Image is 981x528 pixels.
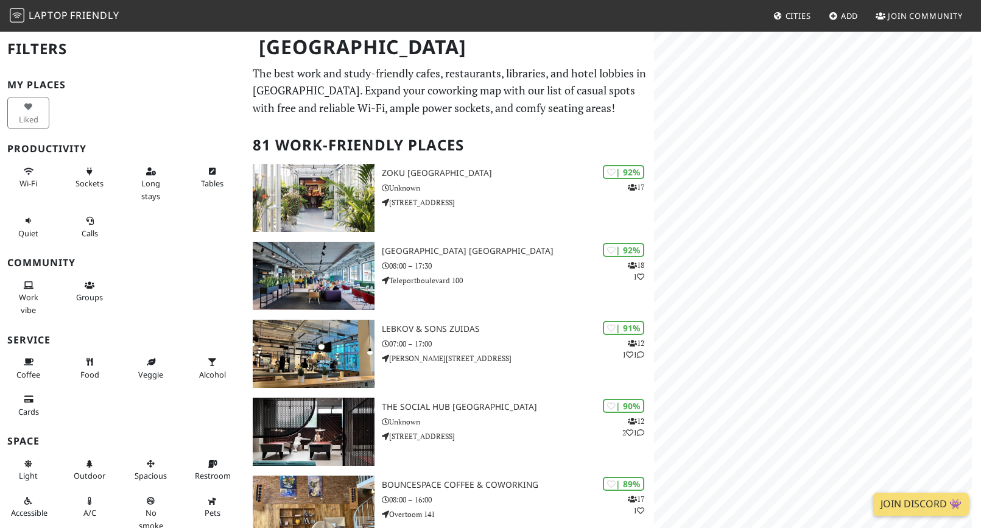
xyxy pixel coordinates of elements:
[69,275,111,308] button: Groups
[141,178,160,201] span: Long stays
[622,337,644,361] p: 12 1 1
[841,10,859,21] span: Add
[382,353,655,364] p: [PERSON_NAME][STREET_ADDRESS]
[7,161,49,194] button: Wi-Fi
[69,491,111,523] button: A/C
[253,320,374,388] img: Lebkov & Sons Zuidas
[603,321,644,335] div: | 91%
[382,431,655,442] p: [STREET_ADDRESS]
[253,398,374,466] img: The Social Hub Amsterdam City
[69,352,111,384] button: Food
[382,494,655,505] p: 08:00 – 16:00
[7,79,238,91] h3: My Places
[628,259,644,283] p: 18 1
[382,168,655,178] h3: Zoku [GEOGRAPHIC_DATA]
[195,470,231,481] span: Restroom
[16,369,40,380] span: Coffee
[10,8,24,23] img: LaptopFriendly
[382,402,655,412] h3: The Social Hub [GEOGRAPHIC_DATA]
[191,491,233,523] button: Pets
[382,260,655,272] p: 08:00 – 17:30
[29,9,68,22] span: Laptop
[76,292,103,303] span: Group tables
[245,320,654,388] a: Lebkov & Sons Zuidas | 91% 1211 Lebkov & Sons Zuidas 07:00 – 17:00 [PERSON_NAME][STREET_ADDRESS]
[18,406,39,417] span: Credit cards
[74,470,105,481] span: Outdoor area
[83,507,96,518] span: Air conditioned
[871,5,968,27] a: Join Community
[382,324,655,334] h3: Lebkov & Sons Zuidas
[199,369,226,380] span: Alcohol
[130,352,172,384] button: Veggie
[191,161,233,194] button: Tables
[245,242,654,310] a: Aristo Meeting Center Amsterdam | 92% 181 [GEOGRAPHIC_DATA] [GEOGRAPHIC_DATA] 08:00 – 17:30 Telep...
[135,470,167,481] span: Spacious
[786,10,811,21] span: Cities
[7,435,238,447] h3: Space
[603,243,644,257] div: | 92%
[69,161,111,194] button: Sockets
[76,178,104,189] span: Power sockets
[253,127,647,164] h2: 81 Work-Friendly Places
[249,30,652,64] h1: [GEOGRAPHIC_DATA]
[253,242,374,310] img: Aristo Meeting Center Amsterdam
[69,454,111,486] button: Outdoor
[7,143,238,155] h3: Productivity
[82,228,98,239] span: Video/audio calls
[824,5,863,27] a: Add
[11,507,47,518] span: Accessible
[768,5,816,27] a: Cities
[138,369,163,380] span: Veggie
[18,228,38,239] span: Quiet
[10,5,119,27] a: LaptopFriendly LaptopFriendly
[382,509,655,520] p: Overtoom 141
[382,338,655,350] p: 07:00 – 17:00
[622,415,644,438] p: 12 2 1
[7,491,49,523] button: Accessible
[7,30,238,68] h2: Filters
[603,165,644,179] div: | 92%
[19,292,38,315] span: People working
[888,10,963,21] span: Join Community
[245,398,654,466] a: The Social Hub Amsterdam City | 90% 1221 The Social Hub [GEOGRAPHIC_DATA] Unknown [STREET_ADDRESS]
[80,369,99,380] span: Food
[7,454,49,486] button: Light
[382,197,655,208] p: [STREET_ADDRESS]
[70,9,119,22] span: Friendly
[873,493,969,516] a: Join Discord 👾
[205,507,220,518] span: Pet friendly
[245,164,654,232] a: Zoku Amsterdam | 92% 17 Zoku [GEOGRAPHIC_DATA] Unknown [STREET_ADDRESS]
[7,389,49,421] button: Cards
[130,161,172,206] button: Long stays
[7,257,238,269] h3: Community
[19,178,37,189] span: Stable Wi-Fi
[382,416,655,428] p: Unknown
[191,352,233,384] button: Alcohol
[628,493,644,516] p: 17 1
[382,246,655,256] h3: [GEOGRAPHIC_DATA] [GEOGRAPHIC_DATA]
[19,470,38,481] span: Natural light
[7,334,238,346] h3: Service
[382,275,655,286] p: Teleportboulevard 100
[7,211,49,243] button: Quiet
[201,178,223,189] span: Work-friendly tables
[253,164,374,232] img: Zoku Amsterdam
[382,182,655,194] p: Unknown
[382,480,655,490] h3: BounceSpace Coffee & Coworking
[7,352,49,384] button: Coffee
[603,477,644,491] div: | 89%
[130,454,172,486] button: Spacious
[7,275,49,320] button: Work vibe
[603,399,644,413] div: | 90%
[253,65,647,117] p: The best work and study-friendly cafes, restaurants, libraries, and hotel lobbies in [GEOGRAPHIC_...
[69,211,111,243] button: Calls
[191,454,233,486] button: Restroom
[628,181,644,193] p: 17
